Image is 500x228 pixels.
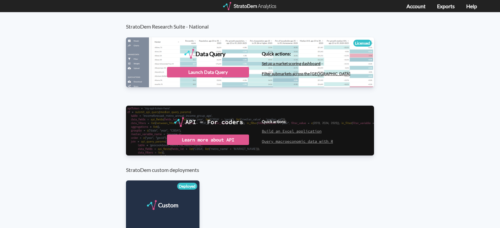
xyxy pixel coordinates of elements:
div: API - For coders [185,117,243,127]
div: Data Query [196,49,225,59]
h4: Quick actions: [262,119,333,124]
a: Query macroeconomic data with R [262,139,333,144]
div: Custom [158,200,178,210]
div: Deployed [177,183,197,190]
a: Set up a market scoring dashboard [262,61,321,66]
a: Build an Excel application [262,129,322,134]
a: Help [466,3,477,9]
h4: Quick actions: [262,51,350,56]
a: Filter submarkets across the [GEOGRAPHIC_DATA] [262,71,350,76]
a: Account [406,3,426,9]
h3: StratoDem custom deployments [126,155,381,173]
div: Launch Data Query [167,67,249,77]
div: Learn more about API [167,135,249,145]
a: Exports [437,3,455,9]
h3: StratoDem Research Suite - National [126,12,381,30]
div: Licensed [353,40,372,47]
